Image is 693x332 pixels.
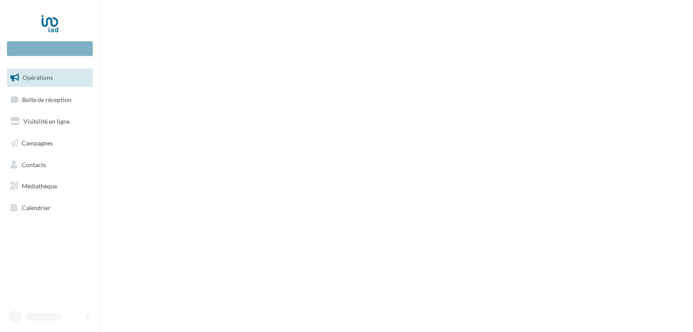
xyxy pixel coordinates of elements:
[5,90,94,109] a: Boîte de réception
[5,112,94,131] a: Visibilité en ligne
[5,199,94,217] a: Calendrier
[22,182,57,190] span: Médiathèque
[5,177,94,195] a: Médiathèque
[22,95,71,103] span: Boîte de réception
[23,118,70,125] span: Visibilité en ligne
[23,74,53,81] span: Opérations
[22,139,53,147] span: Campagnes
[7,41,93,56] div: Nouvelle campagne
[22,161,46,168] span: Contacts
[5,134,94,152] a: Campagnes
[22,204,51,211] span: Calendrier
[5,156,94,174] a: Contacts
[5,69,94,87] a: Opérations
